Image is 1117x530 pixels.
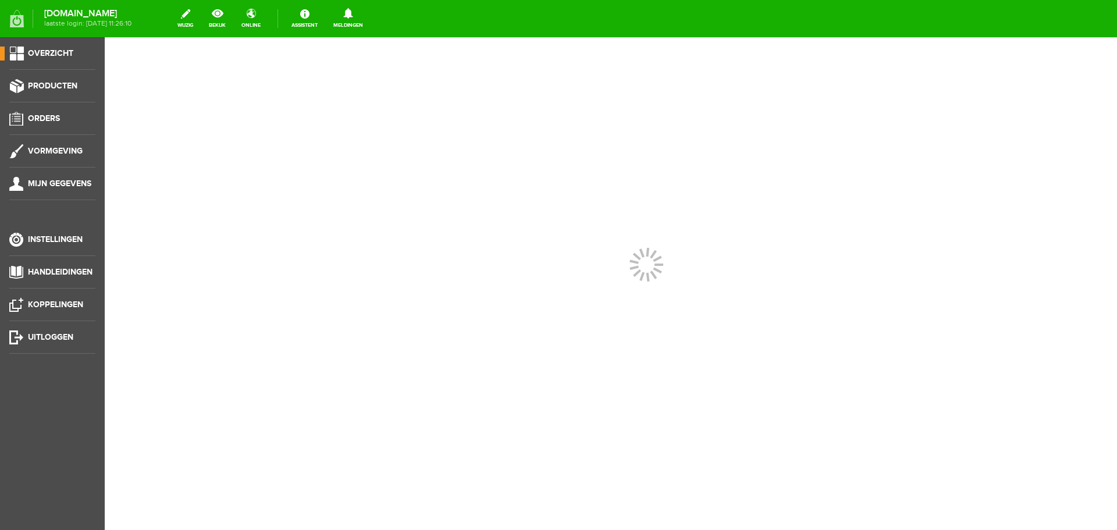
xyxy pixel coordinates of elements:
strong: [DOMAIN_NAME] [44,10,131,17]
span: Orders [28,113,60,123]
span: Producten [28,81,77,91]
span: laatste login: [DATE] 11:26:10 [44,20,131,27]
span: Uitloggen [28,332,73,342]
a: Meldingen [326,6,370,31]
a: online [234,6,268,31]
a: wijzig [170,6,200,31]
a: Assistent [284,6,325,31]
span: Instellingen [28,234,83,244]
span: Handleidingen [28,267,93,277]
span: Vormgeving [28,146,83,156]
a: bekijk [202,6,233,31]
span: Mijn gegevens [28,179,91,188]
span: Overzicht [28,48,73,58]
span: Koppelingen [28,300,83,310]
